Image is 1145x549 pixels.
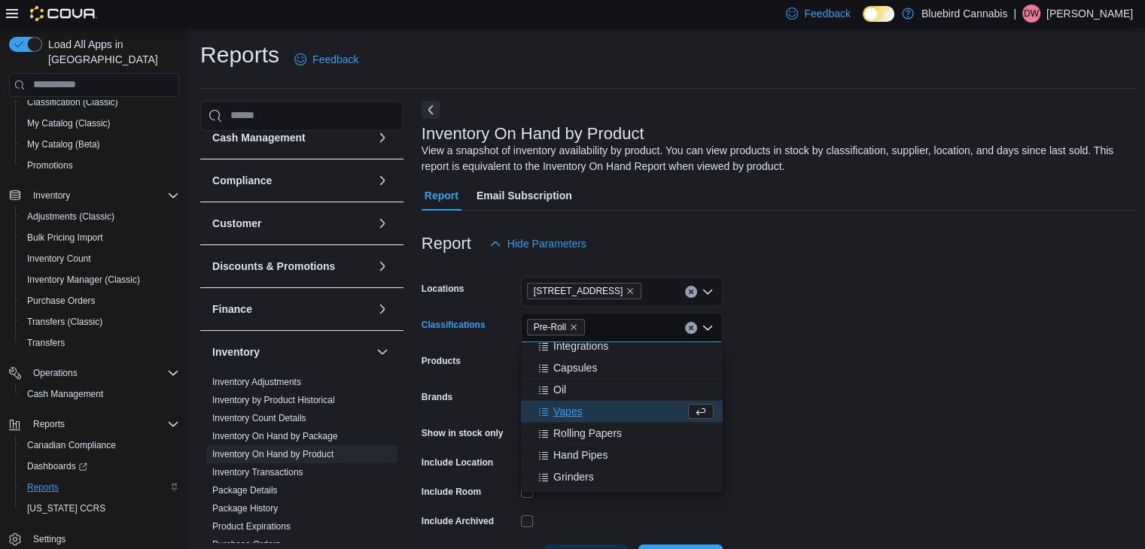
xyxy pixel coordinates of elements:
button: Customer [373,214,391,232]
a: Inventory On Hand by Package [212,431,338,441]
button: Compliance [373,171,391,190]
h3: Customer [212,216,261,231]
button: Vapes [521,401,723,423]
span: Product Expirations [212,520,291,532]
button: Inventory [27,187,76,205]
a: Transfers (Classic) [21,313,108,331]
span: Transfers (Classic) [21,313,179,331]
button: Clear input [685,322,697,334]
a: Dashboards [15,456,185,477]
label: Locations [422,283,464,295]
span: Promotions [27,159,73,171]
span: Transfers [21,334,179,352]
h1: Reports [200,40,279,70]
span: Cash Management [27,388,103,400]
a: Inventory On Hand by Product [212,449,333,460]
span: [STREET_ADDRESS] [534,284,623,299]
span: Dashboards [21,457,179,475]
button: Next [422,101,440,119]
a: Reports [21,478,65,496]
span: Grinders [553,469,594,484]
span: Vapes [553,404,583,419]
label: Show in stock only [422,427,504,439]
a: Package History [212,503,278,514]
span: Batteries [553,491,595,506]
span: Hand Pipes [553,447,608,463]
p: | [1013,5,1016,23]
span: Promotions [21,156,179,174]
span: Canadian Compliance [27,439,116,451]
a: Inventory Manager (Classic) [21,271,146,289]
button: Clear input [685,286,697,298]
span: Feedback [312,52,358,67]
span: My Catalog (Beta) [21,135,179,153]
button: Customer [212,216,370,231]
label: Include Location [422,456,493,469]
span: Transfers [27,337,65,349]
span: Reports [27,481,59,493]
span: Adjustments (Classic) [21,208,179,226]
span: Rolling Papers [553,426,622,441]
label: Classifications [422,319,486,331]
button: Batteries [521,488,723,510]
button: Promotions [15,155,185,176]
span: [US_STATE] CCRS [27,502,105,514]
p: [PERSON_NAME] [1046,5,1133,23]
span: Oil [553,382,566,397]
span: Report [425,180,458,211]
a: Transfers [21,334,71,352]
button: Adjustments (Classic) [15,206,185,227]
label: Include Archived [422,515,494,527]
button: Reports [27,415,71,433]
input: Dark Mode [863,6,894,22]
span: Bulk Pricing Import [27,232,103,244]
a: [US_STATE] CCRS [21,499,111,517]
button: Close list of options [702,322,714,334]
span: Purchase Orders [27,295,96,307]
button: Transfers (Classic) [15,311,185,332]
span: Capsules [553,360,597,375]
span: Hide Parameters [507,236,586,251]
a: Adjustments (Classic) [21,208,120,226]
span: Dark Mode [863,22,863,23]
span: My Catalog (Beta) [27,138,100,150]
span: Load All Apps in [GEOGRAPHIC_DATA] [42,37,179,67]
span: Inventory Count [21,250,179,268]
h3: Discounts & Promotions [212,259,335,274]
button: Capsules [521,357,723,379]
h3: Inventory On Hand by Product [422,125,644,143]
a: My Catalog (Beta) [21,135,106,153]
button: [US_STATE] CCRS [15,498,185,519]
a: Dashboards [21,457,93,475]
button: Discounts & Promotions [373,257,391,275]
button: Inventory [373,343,391,361]
button: Classification (Classic) [15,92,185,113]
span: Inventory [33,190,70,202]
a: Settings [27,530,72,548]
span: Adjustments (Classic) [27,211,114,223]
span: Inventory Count [27,253,91,265]
button: Open list of options [702,286,714,298]
button: Transfers [15,332,185,353]
span: My Catalog (Classic) [21,114,179,132]
span: Inventory Count Details [212,412,306,424]
span: Pre-Roll [527,319,585,335]
a: Bulk Pricing Import [21,229,109,247]
a: Package Details [212,485,278,496]
span: Inventory Adjustments [212,376,301,388]
span: Reports [27,415,179,433]
span: Purchase Orders [21,292,179,310]
span: Settings [33,533,65,545]
button: Operations [27,364,84,382]
div: Dustin watts [1022,5,1040,23]
span: Dw [1024,5,1039,23]
a: Inventory Count Details [212,413,306,423]
a: Inventory Adjustments [212,377,301,387]
button: Integrations [521,335,723,357]
button: Reports [15,477,185,498]
span: Operations [33,367,78,379]
a: Feedback [288,44,364,74]
button: My Catalog (Beta) [15,134,185,155]
label: Include Room [422,486,481,498]
span: Bulk Pricing Import [21,229,179,247]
